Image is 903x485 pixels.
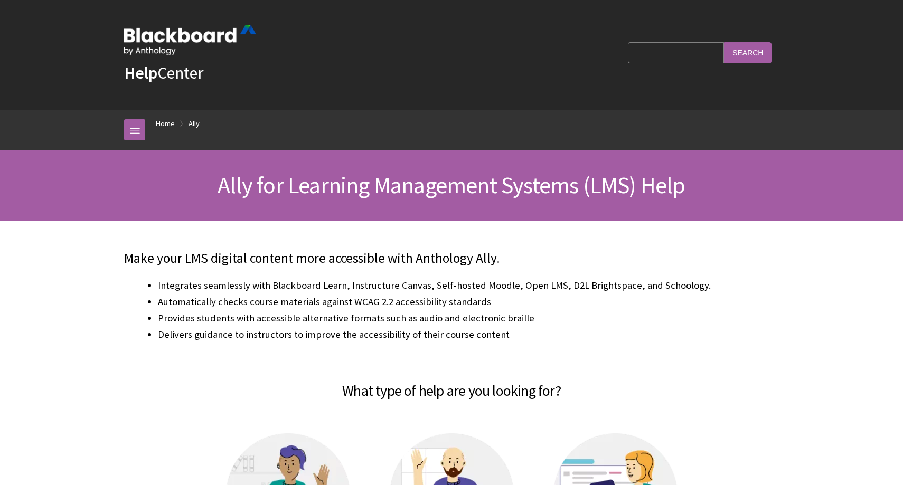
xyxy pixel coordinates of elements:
[124,249,779,268] p: Make your LMS digital content more accessible with Anthology Ally.
[158,278,779,293] li: Integrates seamlessly with Blackboard Learn, Instructure Canvas, Self-hosted Moodle, Open LMS, D2...
[124,62,203,83] a: HelpCenter
[124,367,779,402] h2: What type of help are you looking for?
[156,117,175,130] a: Home
[218,170,685,199] span: Ally for Learning Management Systems (LMS) Help
[124,25,256,55] img: Blackboard by Anthology
[724,42,772,63] input: Search
[158,327,779,357] li: Delivers guidance to instructors to improve the accessibility of their course content
[158,311,779,326] li: Provides students with accessible alternative formats such as audio and electronic braille
[158,294,779,309] li: Automatically checks course materials against WCAG 2.2 accessibility standards
[124,62,157,83] strong: Help
[189,117,200,130] a: Ally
